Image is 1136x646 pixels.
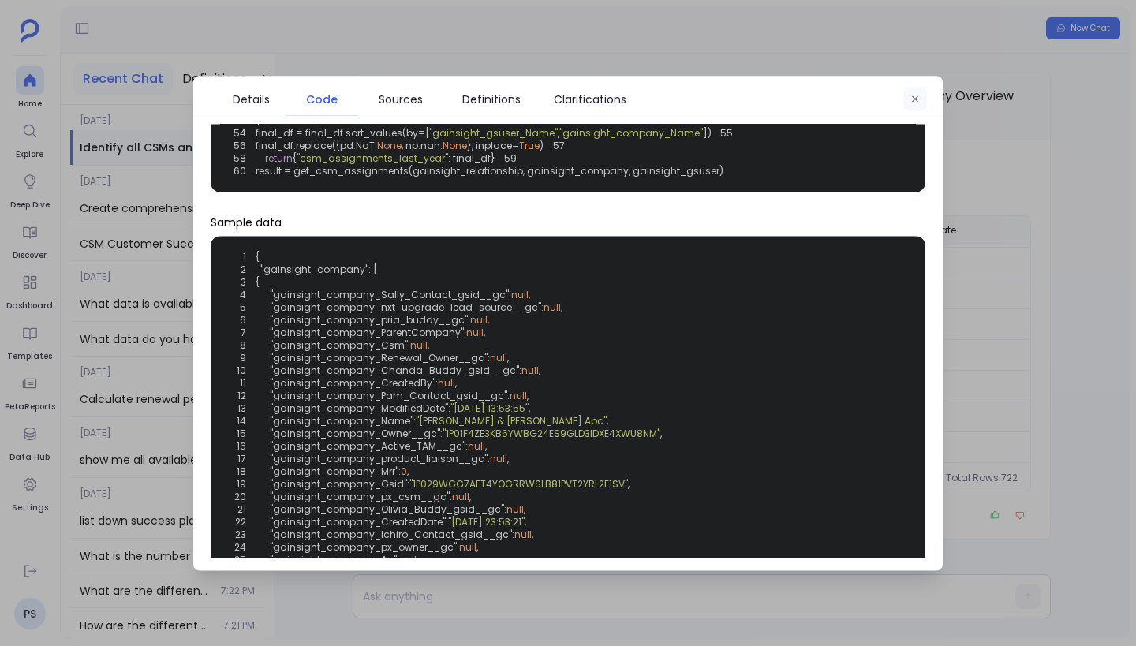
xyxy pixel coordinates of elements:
[521,364,539,376] span: null
[270,389,507,401] span: "gainsight_company_Pam_Contact_gsid__gc"
[215,313,256,326] span: 6
[270,439,465,452] span: "gainsight_company_Active_TAM__gc"
[466,326,484,338] span: null
[712,127,742,140] span: 55
[443,427,660,439] span: "1P01F4ZE3KB6YWBG24ES9GLD3IDXE4XWU8NM"
[225,127,256,140] span: 54
[468,313,470,326] span: :
[215,515,256,528] span: 22
[402,139,443,152] span: , np.nan:
[215,427,256,439] span: 15
[660,427,662,439] span: ,
[215,288,256,301] span: 4
[532,528,533,540] span: ,
[407,477,409,490] span: :
[270,477,407,490] span: "gainsight_company_Gsid"
[607,414,608,427] span: ,
[215,452,256,465] span: 17
[448,401,450,414] span: :
[452,490,469,502] span: null
[306,90,338,107] span: Code
[215,477,256,490] span: 19
[368,263,377,275] span: : [
[379,90,423,107] span: Sources
[270,427,440,439] span: "gainsight_company_Owner__gc"
[450,401,529,414] span: "[DATE] 13:53:55"
[429,126,558,140] span: "gainsight_gsuser_Name"
[514,528,532,540] span: null
[438,376,455,389] span: null
[215,490,256,502] span: 20
[225,152,256,165] span: 58
[215,465,256,477] span: 18
[540,139,544,152] span: )
[256,139,377,152] span: final_df.replace({pd.NaT:
[215,414,256,427] span: 14
[462,90,521,107] span: Definitions
[524,502,525,515] span: ,
[484,326,485,338] span: ,
[270,351,488,364] span: "gainsight_company_Renewal_Owner__gc"
[561,301,562,313] span: ,
[435,376,438,389] span: :
[401,465,407,477] span: 0
[270,288,509,301] span: "gainsight_company_Sally_Contact_gsid__gc"
[270,490,450,502] span: "gainsight_company_px_csm__gc"
[297,151,448,165] span: "csm_assignments_last_year"
[490,452,507,465] span: null
[270,528,512,540] span: "gainsight_company_Ichiro_Contact_gsid__gc"
[215,376,256,389] span: 11
[554,90,626,107] span: Clarifications
[525,515,526,528] span: ,
[270,364,519,376] span: "gainsight_company_Chanda_Buddy_gsid__gc"
[215,364,256,376] span: 10
[215,540,256,553] span: 24
[464,326,466,338] span: :
[519,139,540,152] span: True
[270,515,446,528] span: "gainsight_company_CreatedDate"
[459,540,476,553] span: null
[512,528,514,540] span: :
[256,126,429,140] span: final_df = final_df.sort_values(by=[
[455,376,457,389] span: ,
[507,452,509,465] span: ,
[416,414,607,427] span: "[PERSON_NAME] & [PERSON_NAME] Apc"
[270,414,413,427] span: "gainsight_company_Name"
[558,126,559,140] span: ,
[215,351,256,364] span: 9
[270,376,435,389] span: "gainsight_company_CreatedBy"
[270,540,457,553] span: "gainsight_company_px_owner__gc"
[450,490,452,502] span: :
[215,326,256,338] span: 7
[417,553,418,566] span: ,
[457,540,459,553] span: :
[377,139,402,152] span: None
[225,165,256,177] span: 60
[397,553,399,566] span: :
[215,275,256,288] span: 3
[428,338,429,351] span: ,
[215,528,256,540] span: 23
[467,139,519,152] span: }, inplace=
[410,338,428,351] span: null
[468,439,485,452] span: null
[470,313,488,326] span: null
[215,250,256,263] span: 1
[215,301,256,313] span: 5
[544,301,561,313] span: null
[527,389,529,401] span: ,
[628,477,630,490] span: ,
[469,490,471,502] span: ,
[270,301,541,313] span: "gainsight_company_nxt_upgrade_lead_source__gc"
[270,452,488,465] span: "gainsight_company_product_liaison__gc"
[398,465,401,477] span: :
[260,263,368,275] span: "gainsight_company"
[510,389,527,401] span: null
[407,465,409,477] span: ,
[233,90,270,107] span: Details
[448,515,525,528] span: "[DATE] 23:53:21"
[408,338,410,351] span: :
[446,515,448,528] span: :
[539,364,540,376] span: ,
[215,439,256,452] span: 16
